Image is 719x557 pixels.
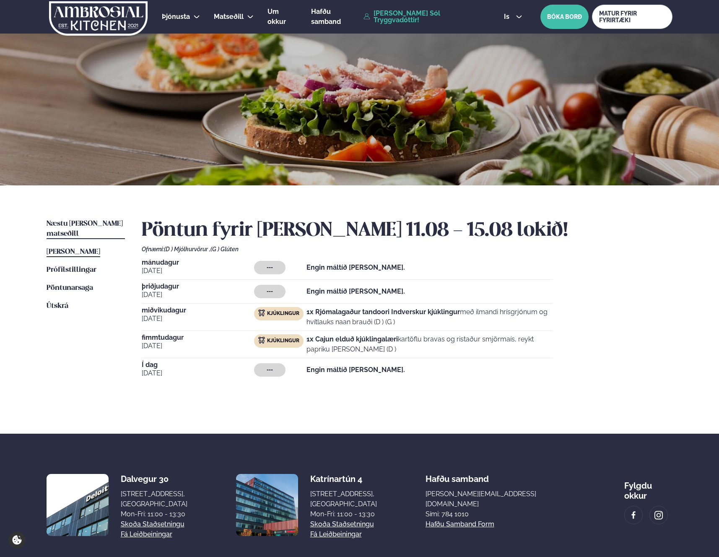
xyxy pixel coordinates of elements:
[47,219,125,239] a: Næstu [PERSON_NAME] matseðill
[306,366,405,374] strong: Engin máltíð [PERSON_NAME].
[625,506,642,524] a: image alt
[121,519,184,529] a: Skoða staðsetningu
[629,510,638,520] img: image alt
[142,341,254,351] span: [DATE]
[8,531,26,549] a: Cookie settings
[47,474,109,536] img: image alt
[164,246,210,252] span: (D ) Mjólkurvörur ,
[121,529,172,539] a: Fá leiðbeiningar
[258,310,265,316] img: chicken.svg
[363,10,485,23] a: [PERSON_NAME] Sól Tryggvadóttir!
[267,288,273,295] span: ---
[47,266,96,273] span: Prófílstillingar
[311,7,359,27] a: Hafðu samband
[267,8,286,26] span: Um okkur
[142,368,254,378] span: [DATE]
[426,467,489,484] span: Hafðu samband
[142,334,254,341] span: fimmtudagur
[306,334,553,354] p: kartöflu bravas og ristaður smjörmaís, reykt papriku [PERSON_NAME] (D )
[47,248,100,255] span: [PERSON_NAME]
[310,489,377,509] div: [STREET_ADDRESS], [GEOGRAPHIC_DATA]
[504,13,512,20] span: is
[142,283,254,290] span: þriðjudagur
[310,529,362,539] a: Fá leiðbeiningar
[142,246,672,252] div: Ofnæmi:
[592,5,672,29] a: MATUR FYRIR FYRIRTÆKI
[142,266,254,276] span: [DATE]
[48,1,148,36] img: logo
[426,489,576,509] a: [PERSON_NAME][EMAIL_ADDRESS][DOMAIN_NAME]
[121,474,187,484] div: Dalvegur 30
[142,307,254,314] span: miðvikudagur
[142,259,254,266] span: mánudagur
[654,510,663,520] img: image alt
[142,219,672,242] h2: Pöntun fyrir [PERSON_NAME] 11.08 - 15.08 lokið!
[214,12,244,22] a: Matseðill
[47,220,123,237] span: Næstu [PERSON_NAME] matseðill
[310,519,374,529] a: Skoða staðsetningu
[236,474,298,536] img: image alt
[426,519,494,529] a: Hafðu samband form
[121,509,187,519] div: Mon-Fri: 11:00 - 13:30
[267,7,297,27] a: Um okkur
[624,474,672,501] div: Fylgdu okkur
[306,307,553,327] p: með ilmandi hrísgrjónum og hvítlauks naan brauði (D ) (G )
[497,13,529,20] button: is
[47,247,100,257] a: [PERSON_NAME]
[258,337,265,344] img: chicken.svg
[306,287,405,295] strong: Engin máltíð [PERSON_NAME].
[47,284,93,292] span: Pöntunarsaga
[210,246,239,252] span: (G ) Glúten
[121,489,187,509] div: [STREET_ADDRESS], [GEOGRAPHIC_DATA]
[426,509,576,519] p: Sími: 784 1010
[267,310,299,317] span: Kjúklingur
[47,302,68,310] span: Útskrá
[310,474,377,484] div: Katrínartún 4
[214,13,244,21] span: Matseðill
[162,12,190,22] a: Þjónusta
[306,308,460,316] strong: 1x Rjómalagaður tandoori Indverskur kjúklingur
[162,13,190,21] span: Þjónusta
[311,8,341,26] span: Hafðu samband
[142,290,254,300] span: [DATE]
[142,362,254,368] span: Í dag
[310,509,377,519] div: Mon-Fri: 11:00 - 13:30
[306,335,398,343] strong: 1x Cajun elduð kjúklingalæri
[306,263,405,271] strong: Engin máltíð [PERSON_NAME].
[267,338,299,344] span: Kjúklingur
[650,506,667,524] a: image alt
[540,5,589,29] button: BÓKA BORÐ
[47,283,93,293] a: Pöntunarsaga
[47,265,96,275] a: Prófílstillingar
[267,367,273,373] span: ---
[142,314,254,324] span: [DATE]
[267,264,273,271] span: ---
[47,301,68,311] a: Útskrá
